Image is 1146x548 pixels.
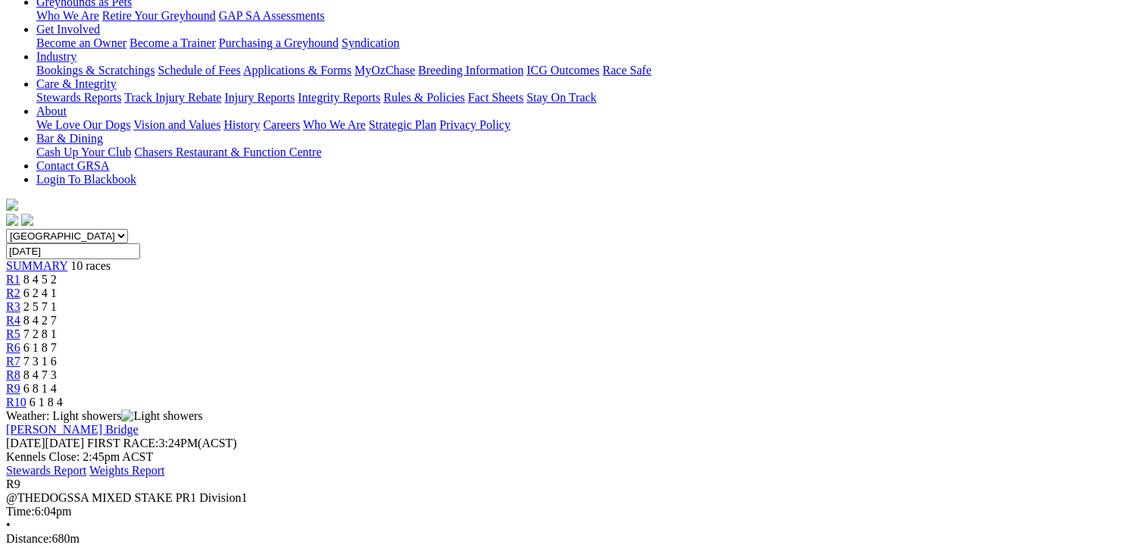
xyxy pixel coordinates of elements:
span: Weather: Light showers [6,409,203,422]
img: twitter.svg [21,214,33,226]
span: FIRST RACE: [87,437,158,449]
a: Race Safe [602,64,651,77]
div: @THEDOGSSA MIXED STAKE PR1 Division1 [6,491,1140,505]
a: R9 [6,382,20,395]
a: Bookings & Scratchings [36,64,155,77]
span: 8 4 7 3 [23,368,57,381]
a: Chasers Restaurant & Function Centre [134,146,321,158]
a: R7 [6,355,20,368]
div: Kennels Close: 2:45pm ACST [6,450,1140,464]
a: Stay On Track [526,91,596,104]
span: 3:24PM(ACST) [87,437,237,449]
div: Care & Integrity [36,91,1140,105]
a: Breeding Information [418,64,523,77]
a: Fact Sheets [468,91,523,104]
span: R9 [6,478,20,490]
a: R4 [6,314,20,327]
span: 8 4 5 2 [23,273,57,286]
a: Rules & Policies [383,91,465,104]
span: Distance: [6,532,52,545]
a: R6 [6,341,20,354]
a: MyOzChase [354,64,415,77]
a: About [36,105,67,117]
img: Light showers [121,409,202,423]
span: 6 8 1 4 [23,382,57,395]
a: R1 [6,273,20,286]
a: Cash Up Your Club [36,146,131,158]
a: Track Injury Rebate [124,91,221,104]
div: About [36,118,1140,132]
a: R8 [6,368,20,381]
div: Get Involved [36,36,1140,50]
span: [DATE] [6,437,45,449]
span: 6 2 4 1 [23,287,57,299]
a: R5 [6,327,20,340]
a: Get Involved [36,23,100,36]
a: Become an Owner [36,36,126,49]
a: Applications & Forms [243,64,351,77]
a: Careers [263,118,300,131]
a: SUMMARY [6,259,67,272]
span: 6 1 8 4 [30,396,63,409]
a: Weights Report [89,464,165,477]
a: Care & Integrity [36,77,117,90]
a: Stewards Report [6,464,86,477]
a: [PERSON_NAME] Bridge [6,423,139,436]
a: Login To Blackbook [36,173,136,186]
a: Who We Are [36,9,99,22]
a: Stewards Reports [36,91,121,104]
a: Bar & Dining [36,132,103,145]
input: Select date [6,243,140,259]
span: 7 2 8 1 [23,327,57,340]
div: Industry [36,64,1140,77]
span: • [6,518,11,531]
div: Greyhounds as Pets [36,9,1140,23]
img: facebook.svg [6,214,18,226]
a: GAP SA Assessments [219,9,325,22]
span: [DATE] [6,437,84,449]
div: 6:04pm [6,505,1140,518]
span: 8 4 2 7 [23,314,57,327]
a: Strategic Plan [369,118,436,131]
a: Industry [36,50,77,63]
a: Privacy Policy [439,118,511,131]
a: Become a Trainer [130,36,216,49]
a: Schedule of Fees [158,64,240,77]
div: Bar & Dining [36,146,1140,159]
span: 2 5 7 1 [23,300,57,313]
a: R3 [6,300,20,313]
a: R2 [6,287,20,299]
a: R10 [6,396,27,409]
a: Retire Your Greyhound [102,9,216,22]
a: Purchasing a Greyhound [219,36,339,49]
span: 7 3 1 6 [23,355,57,368]
a: Contact GRSA [36,159,109,172]
a: Vision and Values [133,118,220,131]
img: logo-grsa-white.png [6,199,18,211]
span: Time: [6,505,35,518]
a: Syndication [342,36,399,49]
a: Integrity Reports [298,91,380,104]
a: Who We Are [303,118,366,131]
span: 6 1 8 7 [23,341,57,354]
a: ICG Outcomes [526,64,599,77]
a: Injury Reports [224,91,295,104]
span: 10 races [70,259,111,272]
a: We Love Our Dogs [36,118,130,131]
a: History [223,118,260,131]
div: 680m [6,532,1140,546]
